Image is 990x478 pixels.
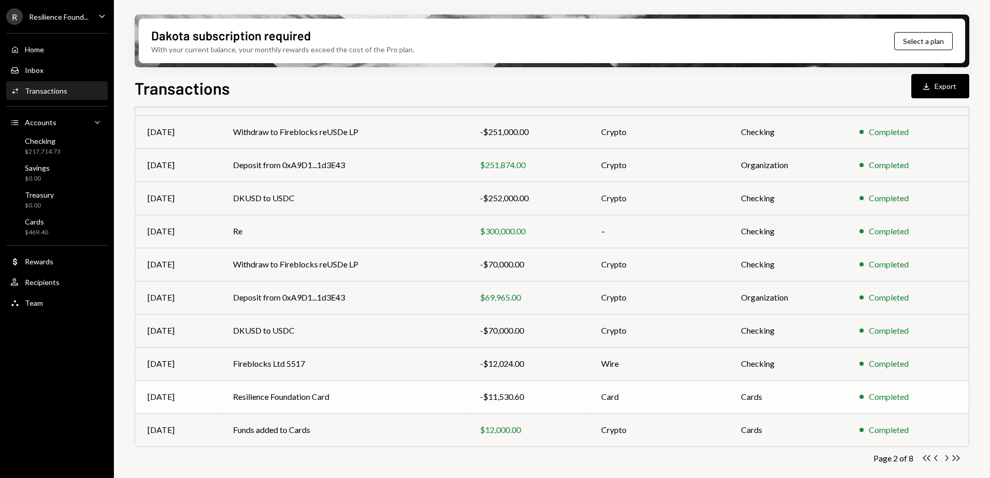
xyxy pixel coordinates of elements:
div: $0.00 [25,201,54,210]
div: Checking [25,137,61,145]
button: Export [911,74,969,98]
div: R [6,8,23,25]
td: Organization [729,281,847,314]
div: Cards [25,217,48,226]
a: Transactions [6,81,108,100]
div: -$252,000.00 [480,192,576,204]
div: [DATE] [148,225,208,237]
a: Home [6,40,108,58]
a: Savings$0.00 [6,160,108,185]
div: $12,000.00 [480,424,576,436]
div: Completed [869,159,909,171]
td: Crypto [589,281,729,314]
div: -$12,024.00 [480,357,576,370]
td: Organization [729,148,847,182]
a: Cards$469.40 [6,214,108,239]
div: Inbox [25,66,43,74]
div: -$70,000.00 [480,324,576,337]
div: $300,000.00 [480,225,576,237]
div: Completed [869,324,909,337]
div: [DATE] [148,357,208,370]
td: Funds added to Cards [221,413,468,446]
h1: Transactions [135,78,230,98]
div: [DATE] [148,126,208,138]
div: Completed [869,424,909,436]
a: Accounts [6,113,108,131]
td: – [589,215,729,248]
div: [DATE] [148,391,208,403]
div: Completed [869,225,909,237]
td: Checking [729,215,847,248]
div: $251,874.00 [480,159,576,171]
div: Completed [869,291,909,304]
td: Deposit from 0xA9D1...1d3E43 [221,281,468,314]
button: Select a plan [894,32,953,50]
div: Home [25,45,44,54]
td: Withdraw to Fireblocks reUSDe LP [221,248,468,281]
div: Accounts [25,118,56,127]
div: [DATE] [148,291,208,304]
div: Savings [25,163,50,172]
td: Checking [729,248,847,281]
div: [DATE] [148,159,208,171]
td: Crypto [589,314,729,347]
td: Cards [729,413,847,446]
div: $0.00 [25,174,50,183]
td: Re [221,215,468,248]
td: Wire [589,347,729,380]
div: [DATE] [148,192,208,204]
td: Checking [729,115,847,148]
a: Treasury$0.00 [6,187,108,212]
div: [DATE] [148,424,208,436]
a: Checking$217,714.73 [6,133,108,158]
a: Recipients [6,273,108,291]
div: Page 2 of 8 [873,453,913,463]
td: Checking [729,182,847,215]
div: Completed [869,391,909,403]
td: Checking [729,347,847,380]
td: Checking [729,314,847,347]
td: Withdraw to Fireblocks reUSDe LP [221,115,468,148]
td: Crypto [589,413,729,446]
td: Crypto [589,182,729,215]
div: -$70,000.00 [480,258,576,271]
div: -$11,530.60 [480,391,576,403]
div: $217,714.73 [25,147,61,156]
div: With your current balance, your monthly rewards exceed the cost of the Pro plan. [151,44,414,55]
div: Completed [869,126,909,138]
div: Team [25,298,43,307]
td: Crypto [589,148,729,182]
div: $469.40 [25,228,48,237]
div: Resilience Found... [29,12,89,21]
div: Completed [869,258,909,271]
div: [DATE] [148,258,208,271]
td: Fireblocks Ltd 5517 [221,347,468,380]
a: Rewards [6,252,108,271]
td: DKUSD to USDC [221,314,468,347]
td: Crypto [589,115,729,148]
td: Card [589,380,729,413]
div: [DATE] [148,324,208,337]
div: Treasury [25,190,54,199]
a: Inbox [6,61,108,79]
div: Transactions [25,86,67,95]
td: Cards [729,380,847,413]
div: Recipients [25,278,60,287]
div: -$251,000.00 [480,126,576,138]
div: Completed [869,192,909,204]
td: Deposit from 0xA9D1...1d3E43 [221,148,468,182]
div: $69,965.00 [480,291,576,304]
a: Team [6,293,108,312]
td: Crypto [589,248,729,281]
td: Resilience Foundation Card [221,380,468,413]
div: Rewards [25,257,53,266]
div: Completed [869,357,909,370]
td: DKUSD to USDC [221,182,468,215]
div: Dakota subscription required [151,27,311,44]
